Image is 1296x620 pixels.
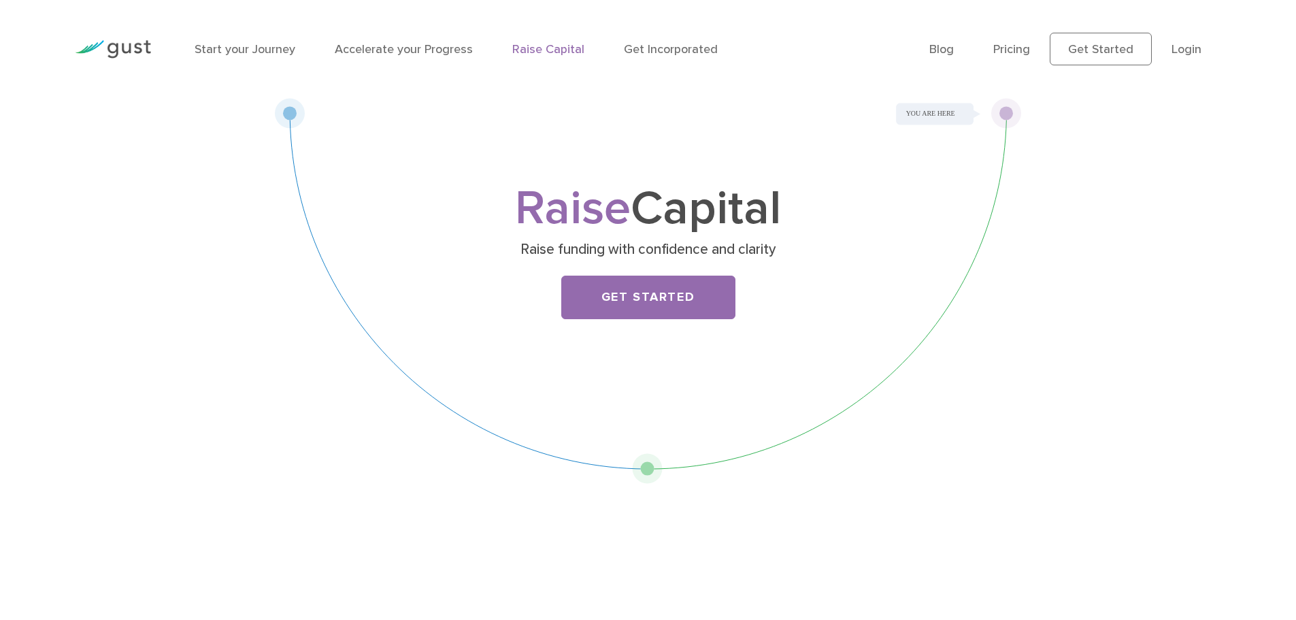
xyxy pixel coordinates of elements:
a: Pricing [993,42,1030,56]
a: Get Started [561,276,735,319]
a: Login [1172,42,1201,56]
a: Get Incorporated [624,42,718,56]
a: Accelerate your Progress [335,42,473,56]
img: Gust Logo [75,40,151,59]
h1: Capital [380,187,917,231]
span: Raise [515,180,631,237]
a: Blog [929,42,954,56]
a: Start your Journey [195,42,295,56]
a: Get Started [1050,33,1152,65]
p: Raise funding with confidence and clarity [384,240,912,259]
a: Raise Capital [512,42,584,56]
